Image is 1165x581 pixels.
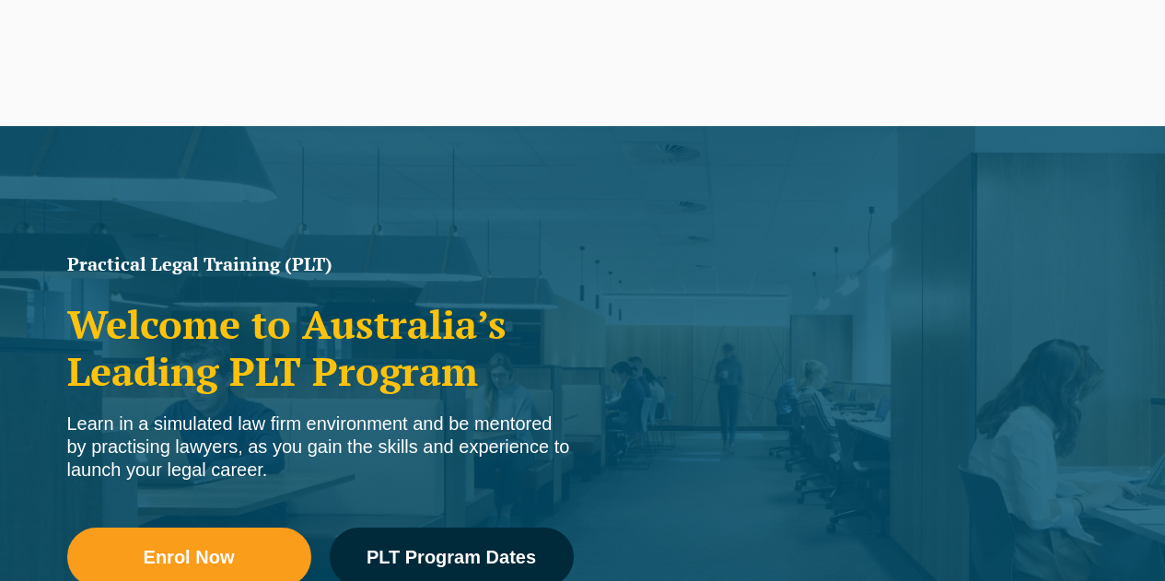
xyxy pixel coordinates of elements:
div: Learn in a simulated law firm environment and be mentored by practising lawyers, as you gain the ... [67,413,574,482]
span: Enrol Now [144,548,235,566]
h1: Practical Legal Training (PLT) [67,255,574,273]
h2: Welcome to Australia’s Leading PLT Program [67,301,574,394]
span: PLT Program Dates [367,548,536,566]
